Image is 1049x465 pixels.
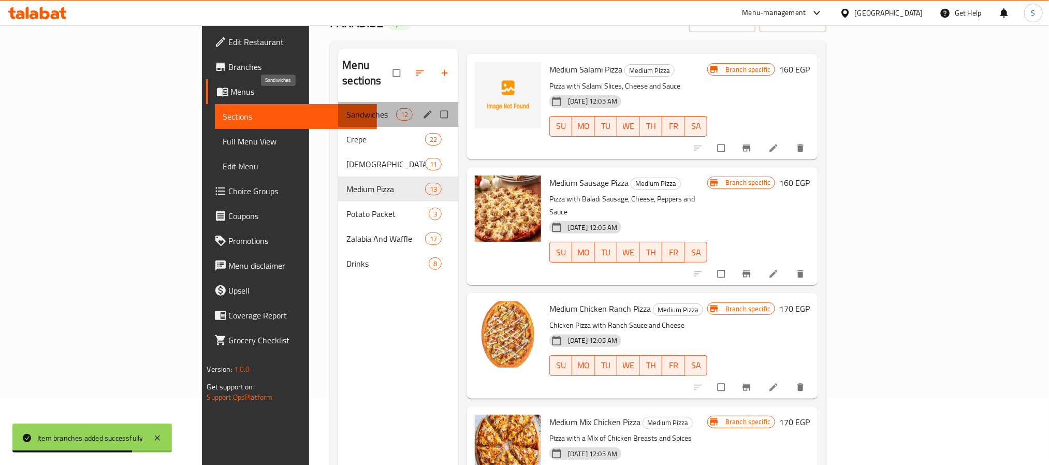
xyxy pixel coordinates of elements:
[666,245,680,260] span: FR
[711,264,733,284] span: Select to update
[223,135,369,148] span: Full Menu View
[397,110,412,120] span: 12
[599,119,613,134] span: TU
[640,355,662,376] button: TH
[735,137,760,159] button: Branch-specific-item
[721,178,775,187] span: Branch specific
[215,104,377,129] a: Sections
[662,116,684,137] button: FR
[599,245,613,260] span: TU
[617,116,639,137] button: WE
[768,16,818,29] span: export
[206,228,377,253] a: Promotions
[338,152,458,177] div: [DEMOGRAPHIC_DATA]11
[624,64,675,77] div: Medium Pizza
[229,36,369,48] span: Edit Restaurant
[206,303,377,328] a: Coverage Report
[229,334,369,346] span: Grocery Checklist
[425,183,442,195] div: items
[768,269,781,279] a: Edit menu item
[206,179,377,204] a: Choice Groups
[554,119,568,134] span: SU
[346,232,425,245] span: Zalabia And Waffle
[346,208,429,220] span: Potato Packet
[338,251,458,276] div: Drinks8
[689,119,703,134] span: SA
[549,80,707,93] p: Pizza with Salami Slices, Cheese and Sauce
[617,355,639,376] button: WE
[721,417,775,427] span: Branch specific
[338,127,458,152] div: Crepe22
[572,116,594,137] button: MO
[595,355,617,376] button: TU
[789,263,814,285] button: delete
[346,158,425,170] div: Syrian
[855,7,923,19] div: [GEOGRAPHIC_DATA]
[697,16,747,29] span: import
[735,263,760,285] button: Branch-specific-item
[549,193,707,219] p: Pizza with Baladi Sausage, Cheese, Peppers and Sauce
[37,432,143,444] div: Item branches added successfully
[640,242,662,263] button: TH
[223,160,369,172] span: Edit Menu
[1031,7,1036,19] span: S
[234,362,250,376] span: 1.0.0
[572,355,594,376] button: MO
[640,116,662,137] button: TH
[549,62,622,77] span: Medium Salami Pizza
[229,309,369,322] span: Coverage Report
[206,278,377,303] a: Upsell
[229,284,369,297] span: Upsell
[685,242,707,263] button: SA
[768,382,781,393] a: Edit menu item
[549,414,640,430] span: Medium Mix Chicken Pizza
[631,178,680,190] span: Medium Pizza
[721,65,775,75] span: Branch specific
[338,98,458,280] nav: Menu sections
[215,154,377,179] a: Edit Menu
[789,376,814,399] button: delete
[564,223,621,232] span: [DATE] 12:05 AM
[779,415,810,429] h6: 170 EGP
[621,245,635,260] span: WE
[207,380,255,394] span: Get support on:
[549,116,572,137] button: SU
[689,358,703,373] span: SA
[621,119,635,134] span: WE
[549,319,707,332] p: Chicken Pizza with Ranch Sauce and Cheese
[689,245,703,260] span: SA
[475,176,541,242] img: Medium Sausage Pizza
[666,358,680,373] span: FR
[572,242,594,263] button: MO
[549,175,629,191] span: Medium Sausage Pizza
[338,226,458,251] div: Zalabia And Waffle17
[338,177,458,201] div: Medium Pizza13
[475,301,541,368] img: Medium Chicken Ranch Pizza
[662,242,684,263] button: FR
[666,119,680,134] span: FR
[599,358,613,373] span: TU
[426,184,441,194] span: 13
[206,54,377,79] a: Branches
[346,133,425,146] span: Crepe
[207,362,232,376] span: Version:
[409,62,433,84] span: Sort sections
[229,185,369,197] span: Choice Groups
[206,328,377,353] a: Grocery Checklist
[387,63,409,83] span: Select all sections
[429,259,441,269] span: 8
[475,62,541,128] img: Medium Salami Pizza
[396,108,413,121] div: items
[625,65,674,77] span: Medium Pizza
[576,119,590,134] span: MO
[564,449,621,459] span: [DATE] 12:05 AM
[421,108,436,121] button: edit
[595,242,617,263] button: TU
[346,183,425,195] span: Medium Pizza
[338,102,458,127] div: Sandwiches12edit
[425,133,442,146] div: items
[206,204,377,228] a: Coupons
